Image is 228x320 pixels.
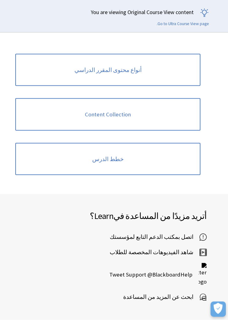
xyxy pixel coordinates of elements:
[157,21,209,27] a: Go to Ultra Course View page.
[123,292,199,302] span: ابحث عن المزيد من المساعدة
[15,98,200,131] a: Content Collection
[199,263,207,286] img: Twitter logo
[109,263,207,286] a: Twitter logo Tweet Support @BlackboardHelp
[6,209,207,222] h2: أتريد مزيدًا من المساعدة في ؟
[110,232,207,242] a: اتصل بمكتب الدعم التابع لمؤسستك
[110,248,199,257] span: شاهد الفيديوهات المخصصة للطلاب
[15,54,200,86] a: أنواع محتوى المقرر الدراسي
[94,210,113,221] span: Learn
[6,8,209,16] p: You are viewing Original Course View content
[110,232,199,242] span: اتصل بمكتب الدعم التابع لمؤسستك
[109,270,199,279] span: Tweet Support @BlackboardHelp
[15,143,200,175] a: خطط الدرس
[123,292,207,302] a: ابحث عن المزيد من المساعدة
[110,248,207,257] a: شاهد الفيديوهات المخصصة للطلاب
[211,302,226,317] button: فتح التفضيلات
